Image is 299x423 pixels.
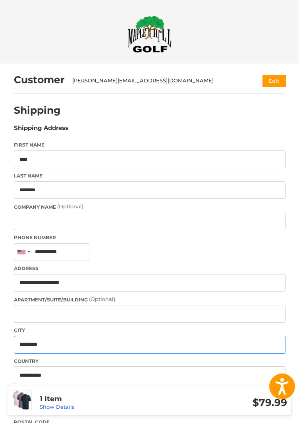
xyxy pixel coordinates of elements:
[14,358,285,365] label: Country
[72,77,247,85] div: [PERSON_NAME][EMAIL_ADDRESS][DOMAIN_NAME]
[14,295,285,303] label: Apartment/Suite/Building
[40,404,75,410] a: Show Details
[14,74,65,86] h2: Customer
[14,172,285,179] label: Last Name
[14,327,285,334] label: City
[262,75,285,86] button: Edit
[14,234,285,241] label: Phone Number
[40,394,164,404] h3: 1 Item
[14,265,285,272] label: Address
[14,141,285,149] label: First Name
[14,104,61,116] h2: Shipping
[57,203,83,210] small: (Optional)
[12,391,31,410] img: Adidas Assorted Polo 3 PACK
[14,124,68,136] legend: Shipping Address
[14,203,285,211] label: Company Name
[128,15,172,53] img: Maple Hill Golf
[89,296,115,302] small: (Optional)
[14,244,33,261] div: United States: +1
